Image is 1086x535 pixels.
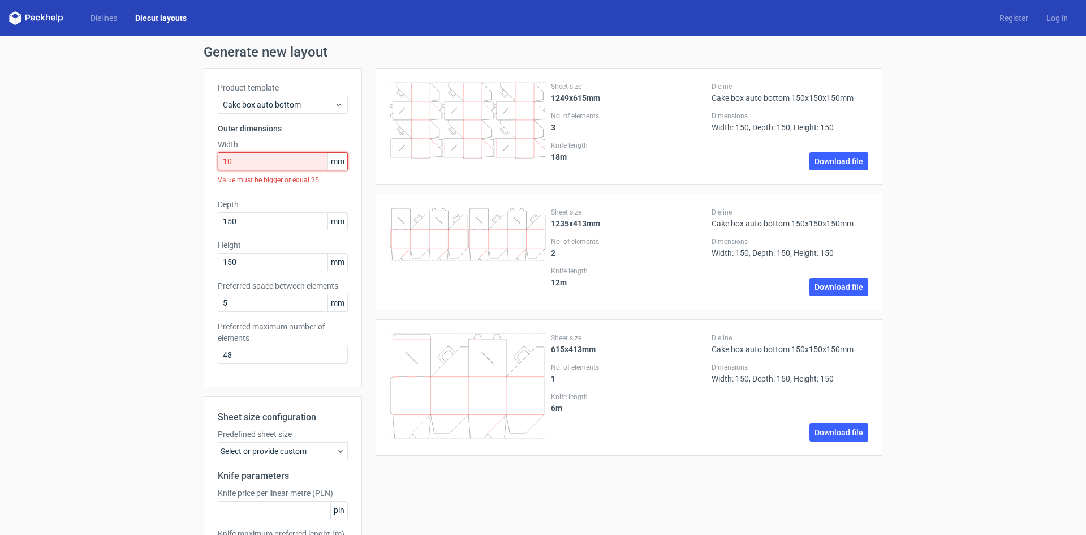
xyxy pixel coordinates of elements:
a: Download file [809,423,868,442]
line: \t [399,108,405,113]
line: \t [391,249,393,260]
line: \t [536,215,538,217]
line: \t [534,219,538,222]
line: \t [494,104,497,105]
line: \t [405,132,412,139]
line: \t [502,130,505,133]
a: Download file [809,278,868,296]
line: \t [409,249,410,250]
line: \t [432,208,433,211]
line: \t [543,108,545,110]
line: \t [483,101,484,102]
line: \t [416,217,419,220]
line: \t [457,95,464,101]
line: \t [498,249,507,258]
line: \t [503,108,509,114]
line: \t [492,148,494,149]
line: \t [404,131,405,132]
label: Dieline [712,333,868,343]
line: \t [525,251,527,261]
line: \t [398,93,401,96]
line: \t [458,217,459,219]
line: \t [463,157,464,159]
div: Width: 150, Depth: 150, Height: 150 [712,112,868,132]
label: Dieline [712,208,868,217]
line: \t [454,95,457,97]
line: \t [397,124,399,127]
line: \t [447,251,449,261]
label: Knife length [551,267,708,276]
line: \t [398,90,400,92]
h1: Generate new layout [204,45,882,59]
line: \t [479,250,487,258]
a: Log in [1037,12,1077,24]
line: \t [397,87,399,89]
line: \t [503,145,508,151]
line: \t [468,247,469,249]
line: \t [502,90,504,92]
div: Cake box auto bottom 150x150x150mm [712,208,868,228]
span: Cake box auto bottom [223,99,334,110]
line: \t [440,110,442,112]
label: Dieline [712,82,868,91]
line: \t [450,127,452,129]
line: \t [482,101,483,102]
line: \t [409,250,410,251]
line: \t [506,132,509,135]
line: \t [430,139,431,140]
line: \t [495,222,496,224]
line: \t [452,127,456,131]
path: \t [390,156,391,157]
line: \t [415,220,417,223]
line: \t [420,217,422,219]
label: Knife length [551,141,708,150]
line: \t [484,101,493,102]
line: \t [399,108,405,114]
line: \t [523,208,524,211]
span: mm [327,213,347,230]
line: \t [404,94,405,95]
line: \t [449,87,451,89]
line: \t [533,157,534,159]
line: \t [526,249,528,258]
line: \t [450,130,453,133]
line: \t [430,101,431,102]
label: Predefined sheet size [218,429,348,440]
line: \t [536,101,545,102]
line: \t [504,90,508,94]
line: \t [525,249,526,250]
path: \t [390,139,391,140]
line: \t [450,93,453,96]
label: Dimensions [712,363,868,372]
line: \t [534,100,543,101]
label: Sheet size [551,82,708,91]
label: Height [218,239,348,251]
line: \t [482,100,491,101]
line: \t [445,208,446,211]
line: \t [399,145,405,151]
line: \t [402,95,405,97]
line: \t [398,217,404,223]
path: \t [410,208,411,209]
line: \t [454,131,456,133]
div: Value must be bigger or equal 25 [218,170,348,190]
line: \t [448,223,455,230]
line: \t [454,220,455,222]
a: Diecut layouts [126,12,196,24]
strong: 1249x615mm [551,93,600,102]
span: mm [327,153,347,170]
line: \t [420,215,423,217]
line: \t [492,215,497,219]
line: \t [483,140,491,148]
line: \t [535,101,536,102]
label: Depth [218,199,348,210]
line: \t [447,249,448,250]
label: Sheet size [551,208,708,217]
line: \t [494,217,497,220]
line: \t [436,217,441,223]
label: Product template [218,82,348,93]
line: \t [482,156,494,157]
line: \t [532,220,533,222]
line: \t [504,127,508,131]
